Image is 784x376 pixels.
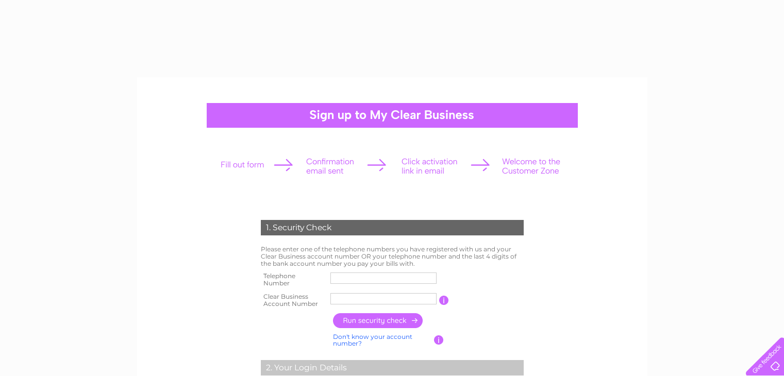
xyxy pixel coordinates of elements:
[261,220,524,235] div: 1. Security Check
[439,296,449,305] input: Information
[333,333,412,348] a: Don't know your account number?
[434,335,444,345] input: Information
[258,290,328,311] th: Clear Business Account Number
[261,360,524,375] div: 2. Your Login Details
[258,269,328,290] th: Telephone Number
[258,243,526,269] td: Please enter one of the telephone numbers you have registered with us and your Clear Business acc...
